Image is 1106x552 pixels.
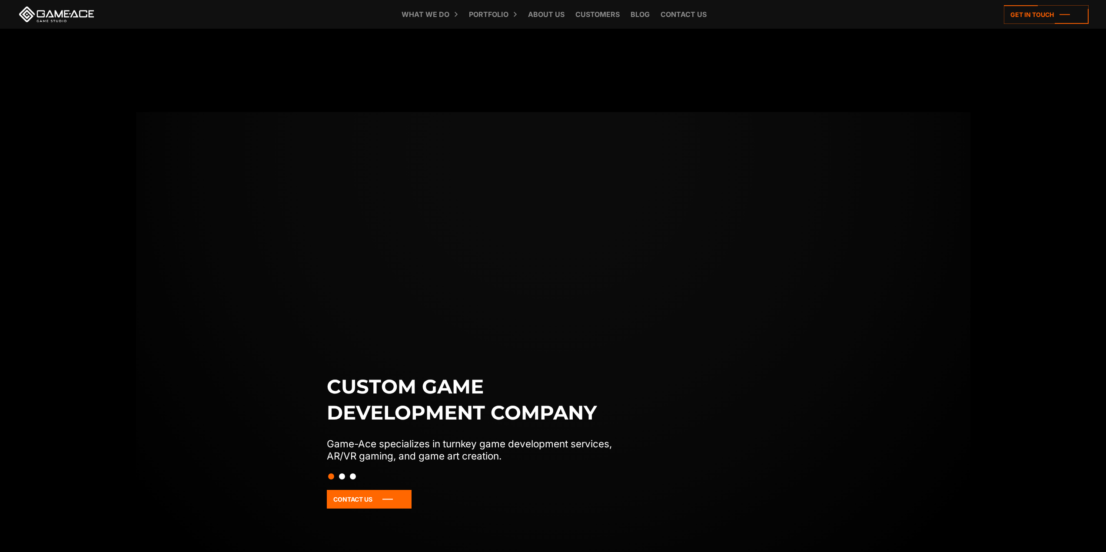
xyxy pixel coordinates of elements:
button: Slide 2 [339,469,345,484]
button: Slide 3 [350,469,356,484]
h1: Custom game development company [327,374,630,426]
a: Get in touch [1004,5,1089,24]
p: Game-Ace specializes in turnkey game development services, AR/VR gaming, and game art creation. [327,438,630,462]
a: Contact Us [327,490,412,509]
button: Slide 1 [328,469,334,484]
